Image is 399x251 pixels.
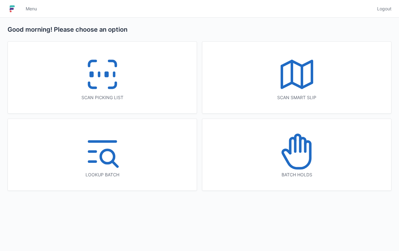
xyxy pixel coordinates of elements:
[202,41,391,114] a: Scan smart slip
[8,25,391,34] h2: Good morning! Please choose an option
[8,4,17,14] img: logo-small.jpg
[20,94,184,101] div: Scan picking list
[22,3,41,14] a: Menu
[377,6,391,12] span: Logout
[373,3,391,14] a: Logout
[202,119,391,191] a: Batch holds
[26,6,37,12] span: Menu
[8,41,197,114] a: Scan picking list
[215,94,379,101] div: Scan smart slip
[20,172,184,178] div: Lookup batch
[215,172,379,178] div: Batch holds
[8,119,197,191] a: Lookup batch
